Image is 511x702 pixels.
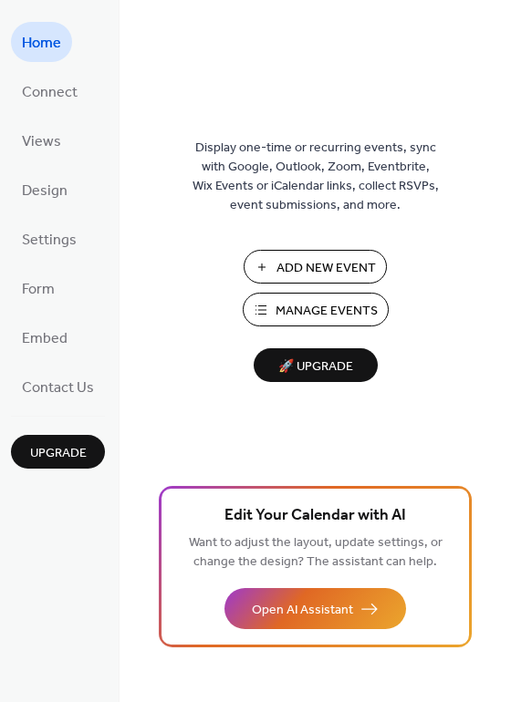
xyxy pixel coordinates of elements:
button: Open AI Assistant [224,588,406,629]
button: 🚀 Upgrade [254,348,378,382]
span: Design [22,177,68,206]
span: Form [22,275,55,305]
span: Home [22,29,61,58]
span: 🚀 Upgrade [265,355,367,379]
span: Contact Us [22,374,94,403]
a: Form [11,268,66,308]
span: Connect [22,78,78,108]
button: Upgrade [11,435,105,469]
span: Edit Your Calendar with AI [224,503,406,529]
a: Embed [11,317,78,357]
a: Home [11,22,72,62]
span: Views [22,128,61,157]
a: Connect [11,71,89,111]
span: Settings [22,226,77,255]
a: Settings [11,219,88,259]
button: Manage Events [243,293,389,326]
a: Design [11,170,78,210]
span: Add New Event [276,259,376,278]
button: Add New Event [244,250,387,284]
span: Embed [22,325,68,354]
a: Views [11,120,72,160]
a: Contact Us [11,366,105,407]
span: Upgrade [30,444,87,463]
span: Open AI Assistant [252,601,353,620]
span: Display one-time or recurring events, sync with Google, Outlook, Zoom, Eventbrite, Wix Events or ... [193,139,439,215]
span: Want to adjust the layout, update settings, or change the design? The assistant can help. [189,531,443,574]
span: Manage Events [276,302,378,321]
